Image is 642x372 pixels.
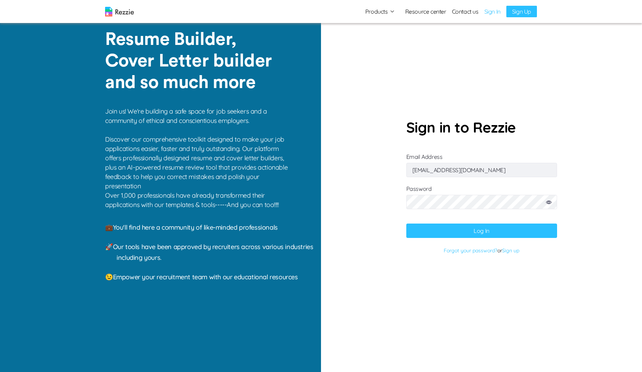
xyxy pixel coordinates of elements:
p: Join us! We're building a safe space for job seekers and a community of ethical and conscientious... [105,107,293,191]
p: or [406,245,557,256]
span: 😉 Empower your recruitment team with our educational resources [105,273,298,281]
a: Resource center [405,7,446,16]
span: 🚀 Our tools have been approved by recruiters across various industries including yours. [105,243,313,262]
p: Resume Builder, Cover Letter builder and so much more [105,29,285,93]
button: Products [365,7,395,16]
a: Contact us [452,7,479,16]
p: Sign in to Rezzie [406,116,557,138]
a: Sign In [484,7,501,16]
a: Forgot your password? [444,247,497,254]
a: Sign Up [506,6,537,17]
a: Sign up [502,247,519,254]
img: logo [105,7,134,17]
label: Password [406,185,557,216]
button: Log In [406,224,557,238]
input: Password [406,195,557,209]
label: Email Address [406,153,557,174]
p: Over 1,000 professionals have already transformed their applications with our templates & tools--... [105,191,293,210]
span: 💼 You'll find here a community of like-minded professionals [105,223,278,231]
input: Email Address [406,163,557,177]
